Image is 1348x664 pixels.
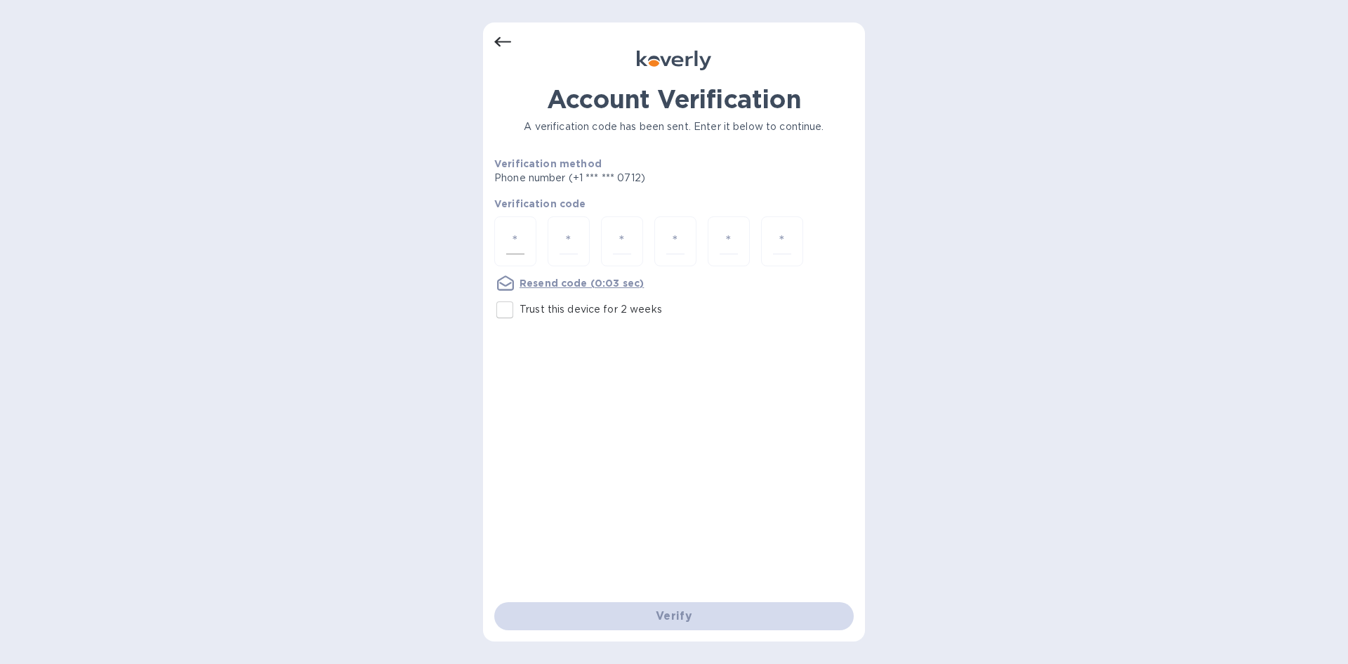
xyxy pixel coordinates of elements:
[520,278,644,289] u: Resend code (0:03 sec)
[494,84,854,114] h1: Account Verification
[520,302,662,317] p: Trust this device for 2 weeks
[494,197,854,211] p: Verification code
[494,171,753,185] p: Phone number (+1 *** *** 0712)
[494,119,854,134] p: A verification code has been sent. Enter it below to continue.
[494,158,602,169] b: Verification method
